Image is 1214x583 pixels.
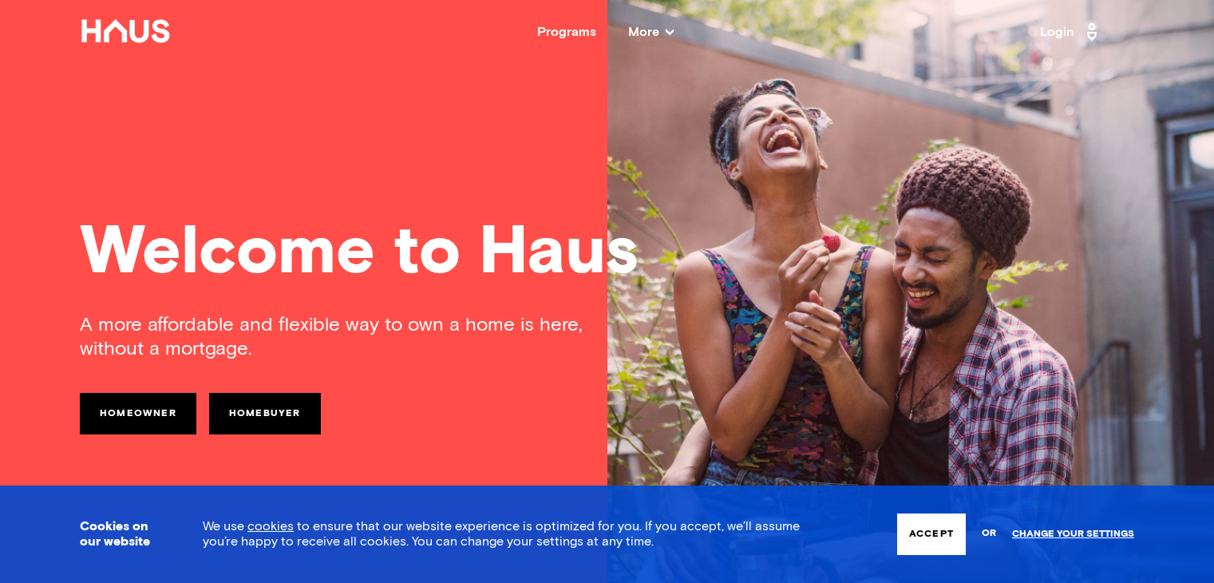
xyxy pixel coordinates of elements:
[1012,529,1134,540] a: Change your settings
[209,393,321,434] a: Homebuyer
[80,393,196,434] a: Homeowner
[1040,19,1102,45] a: Login
[628,26,674,38] span: More
[247,520,294,533] a: cookies
[80,519,163,549] h3: Cookies on our website
[80,313,607,361] div: A more affordable and flexible way to own a home is here, without a mortgage.
[537,26,596,38] a: Programs
[80,220,1134,288] div: Welcome to Haus
[203,520,800,548] span: We use to ensure that our website experience is optimized for you. If you accept, we’ll assume yo...
[897,514,966,555] button: Accept
[982,520,996,548] span: or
